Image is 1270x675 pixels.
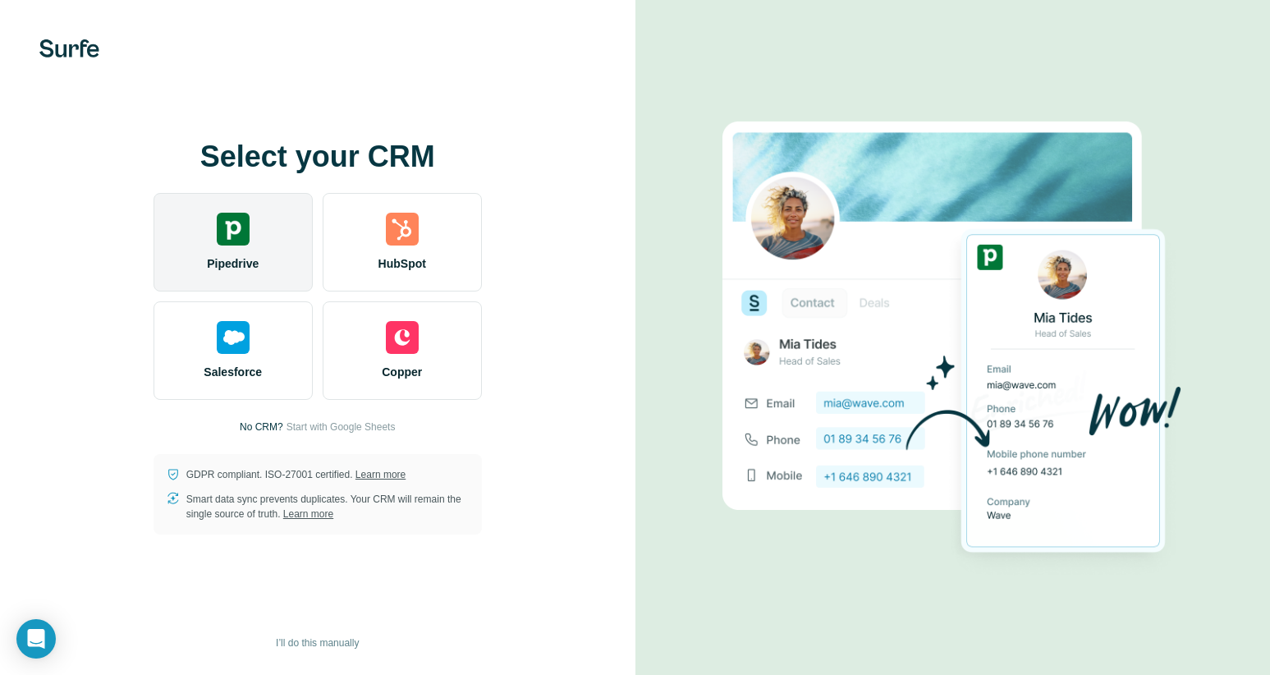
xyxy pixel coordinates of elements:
[186,467,406,482] p: GDPR compliant. ISO-27001 certified.
[386,321,419,354] img: copper's logo
[386,213,419,246] img: hubspot's logo
[204,364,262,380] span: Salesforce
[240,420,283,434] p: No CRM?
[378,255,426,272] span: HubSpot
[722,94,1182,581] img: PIPEDRIVE image
[287,420,396,434] button: Start with Google Sheets
[264,631,370,655] button: I’ll do this manually
[283,508,333,520] a: Learn more
[39,39,99,57] img: Surfe's logo
[276,636,359,650] span: I’ll do this manually
[217,213,250,246] img: pipedrive's logo
[186,492,469,521] p: Smart data sync prevents duplicates. Your CRM will remain the single source of truth.
[207,255,259,272] span: Pipedrive
[16,619,56,659] div: Open Intercom Messenger
[355,469,406,480] a: Learn more
[154,140,482,173] h1: Select your CRM
[217,321,250,354] img: salesforce's logo
[382,364,422,380] span: Copper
